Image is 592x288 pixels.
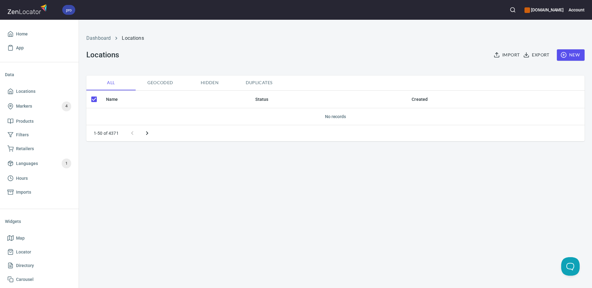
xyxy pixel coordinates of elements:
h6: Account [569,6,585,13]
button: Import [492,49,522,61]
a: Locations [5,84,74,98]
a: Languages1 [5,155,74,171]
button: color-CE600E [524,7,530,13]
h6: No records [91,113,580,120]
span: Map [16,234,25,242]
span: Home [16,30,28,38]
th: Status [250,91,407,108]
iframe: Help Scout Beacon - Open [561,257,580,276]
th: Name [101,91,250,108]
button: New [557,49,585,61]
span: Hidden [189,79,231,87]
span: New [562,51,580,59]
span: Locator [16,248,31,256]
span: Languages [16,160,38,167]
span: Hours [16,175,28,182]
a: Directory [5,259,74,273]
span: Locations [16,88,35,95]
button: Next page [140,126,154,141]
h3: Locations [86,51,119,59]
h6: [DOMAIN_NAME] [524,6,564,13]
a: Carousel [5,273,74,286]
a: Map [5,231,74,245]
span: 4 [62,103,71,110]
a: Hours [5,171,74,185]
a: Retailers [5,142,74,156]
span: 1 [62,160,71,167]
a: Locator [5,245,74,259]
span: Products [16,117,34,125]
a: Filters [5,128,74,142]
th: Created [407,91,585,108]
li: Widgets [5,214,74,229]
nav: breadcrumb [86,35,585,42]
button: Search [506,3,520,17]
a: Locations [122,35,144,41]
span: Imports [16,188,31,196]
span: Filters [16,131,29,139]
span: Import [495,51,520,59]
button: Account [569,3,585,17]
span: Directory [16,262,34,269]
span: Markers [16,102,32,110]
p: 1-50 of 4371 [94,130,119,136]
img: zenlocator [7,2,49,16]
span: All [90,79,132,87]
span: App [16,44,24,52]
div: Manage your apps [524,3,564,17]
a: Products [5,114,74,128]
a: Dashboard [86,35,111,41]
a: Imports [5,185,74,199]
a: App [5,41,74,55]
span: pro [62,7,75,13]
a: Home [5,27,74,41]
span: Carousel [16,276,34,283]
a: Markers4 [5,98,74,114]
li: Data [5,67,74,82]
button: Export [522,49,552,61]
span: Retailers [16,145,34,153]
span: Geocoded [139,79,181,87]
div: pro [62,5,75,15]
span: Duplicates [238,79,280,87]
span: Export [524,51,549,59]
